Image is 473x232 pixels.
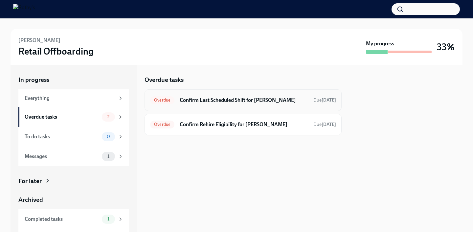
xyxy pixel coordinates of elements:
[18,107,129,127] a: Overdue tasks2
[313,97,336,103] span: Due
[180,97,308,104] h6: Confirm Last Scheduled Shift for [PERSON_NAME]
[313,122,336,127] span: Due
[103,217,113,221] span: 1
[313,121,336,128] span: August 15th, 2025 09:00
[322,122,336,127] strong: [DATE]
[313,97,336,103] span: August 15th, 2025 09:00
[18,37,60,44] h6: [PERSON_NAME]
[145,76,184,84] h5: Overdue tasks
[25,153,99,160] div: Messages
[18,147,129,166] a: Messages1
[18,89,129,107] a: Everything
[150,119,336,130] a: OverdueConfirm Rehire Eligibility for [PERSON_NAME]Due[DATE]
[366,40,394,47] strong: My progress
[103,154,113,159] span: 1
[150,98,174,103] span: Overdue
[322,97,336,103] strong: [DATE]
[13,4,35,14] img: Rothy's
[18,209,129,229] a: Completed tasks1
[18,177,129,185] a: For later
[25,216,99,223] div: Completed tasks
[180,121,308,128] h6: Confirm Rehire Eligibility for [PERSON_NAME]
[103,114,113,119] span: 2
[25,133,99,140] div: To do tasks
[150,95,336,105] a: OverdueConfirm Last Scheduled Shift for [PERSON_NAME]Due[DATE]
[18,127,129,147] a: To do tasks0
[18,45,94,57] h3: Retail Offboarding
[18,196,129,204] a: Archived
[25,95,115,102] div: Everything
[18,76,129,84] a: In progress
[437,41,455,53] h3: 33%
[150,122,174,127] span: Overdue
[25,113,99,121] div: Overdue tasks
[103,134,114,139] span: 0
[18,177,42,185] div: For later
